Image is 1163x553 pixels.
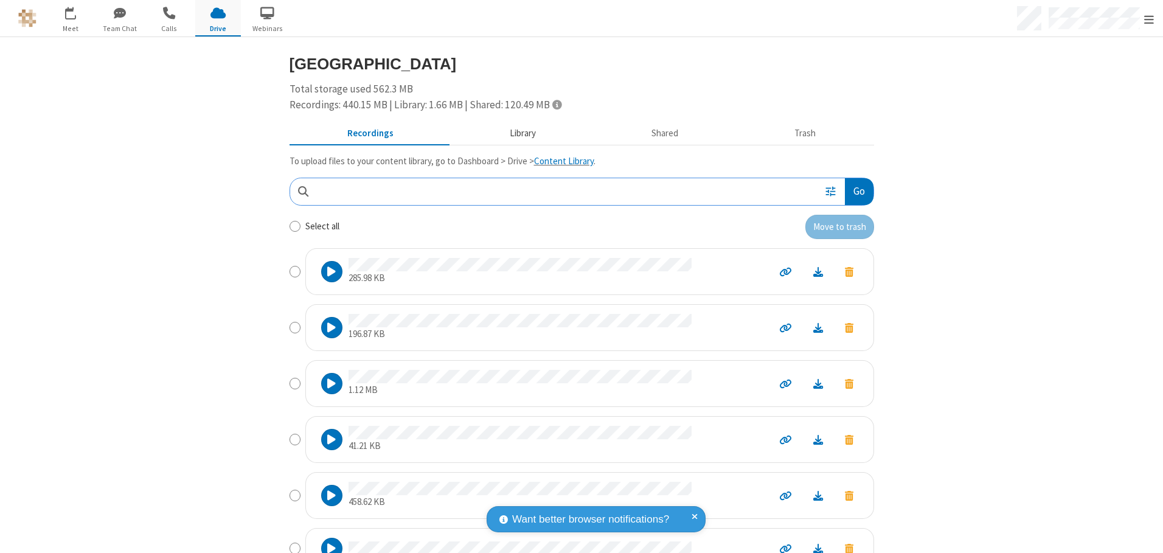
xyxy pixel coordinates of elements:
[290,97,874,113] div: Recordings: 440.15 MB | Library: 1.66 MB | Shared: 120.49 MB
[552,99,561,110] span: Totals displayed include files that have been moved to the trash.
[73,7,81,16] div: 2
[834,375,864,392] button: Move to trash
[290,122,452,145] button: Recorded meetings
[305,220,339,234] label: Select all
[834,319,864,336] button: Move to trash
[18,9,36,27] img: QA Selenium DO NOT DELETE OR CHANGE
[834,263,864,280] button: Move to trash
[802,265,834,279] a: Download file
[737,122,874,145] button: Trash
[802,321,834,335] a: Download file
[451,122,594,145] button: Content library
[195,23,241,34] span: Drive
[245,23,290,34] span: Webinars
[349,383,692,397] p: 1.12 MB
[349,271,692,285] p: 285.98 KB
[97,23,142,34] span: Team Chat
[349,495,692,509] p: 458.62 KB
[845,178,873,206] button: Go
[834,431,864,448] button: Move to trash
[47,23,93,34] span: Meet
[594,122,737,145] button: Shared during meetings
[534,155,594,167] a: Content Library
[290,55,874,72] h3: [GEOGRAPHIC_DATA]
[290,155,874,169] p: To upload files to your content library, go to Dashboard > Drive > .
[349,327,692,341] p: 196.87 KB
[146,23,192,34] span: Calls
[349,439,692,453] p: 41.21 KB
[805,215,874,239] button: Move to trash
[834,487,864,504] button: Move to trash
[802,433,834,447] a: Download file
[290,82,874,113] div: Total storage used 562.3 MB
[802,377,834,391] a: Download file
[802,489,834,503] a: Download file
[512,512,669,527] span: Want better browser notifications?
